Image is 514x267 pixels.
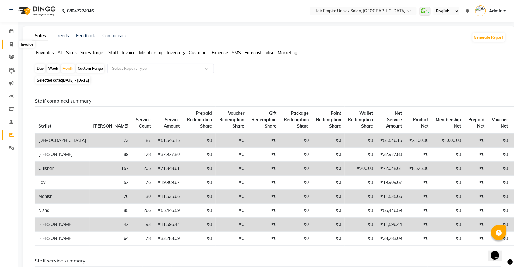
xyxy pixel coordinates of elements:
[132,190,154,204] td: 30
[488,176,512,190] td: ₹0
[312,176,345,190] td: ₹0
[469,117,485,129] span: Prepaid Net
[90,148,132,162] td: 89
[219,111,244,129] span: Voucher Redemption Share
[35,176,90,190] td: Lavi
[345,204,377,218] td: ₹0
[280,218,312,232] td: ₹0
[216,232,248,246] td: ₹0
[154,162,183,176] td: ₹71,848.61
[377,133,406,148] td: ₹51,546.15
[47,64,60,73] div: Week
[280,190,312,204] td: ₹0
[189,50,208,55] span: Customer
[488,204,512,218] td: ₹0
[183,204,216,218] td: ₹0
[248,133,280,148] td: ₹0
[465,162,488,176] td: ₹0
[406,176,432,190] td: ₹0
[465,148,488,162] td: ₹0
[377,190,406,204] td: ₹11,535.66
[122,50,136,55] span: Invoice
[35,98,501,104] h6: Staff combined summary
[488,148,512,162] td: ₹0
[465,133,488,148] td: ₹0
[312,162,345,176] td: ₹0
[465,232,488,246] td: ₹0
[278,50,297,55] span: Marketing
[35,204,90,218] td: Nisha
[35,190,90,204] td: Manish
[406,190,432,204] td: ₹0
[183,190,216,204] td: ₹0
[488,243,508,261] iframe: chat widget
[473,33,505,42] button: Generate Report
[345,148,377,162] td: ₹0
[432,232,465,246] td: ₹0
[406,204,432,218] td: ₹0
[164,117,180,129] span: Service Amount
[212,50,228,55] span: Expense
[245,50,262,55] span: Forecast
[32,30,48,41] a: Sales
[465,218,488,232] td: ₹0
[154,204,183,218] td: ₹55,446.59
[36,50,54,55] span: Favorites
[183,133,216,148] td: ₹0
[280,162,312,176] td: ₹0
[35,218,90,232] td: [PERSON_NAME]
[489,8,502,14] span: Admin
[93,123,128,129] span: [PERSON_NAME]
[139,50,163,55] span: Membership
[312,190,345,204] td: ₹0
[154,218,183,232] td: ₹11,596.44
[80,50,105,55] span: Sales Target
[154,133,183,148] td: ₹51,546.15
[16,2,57,19] img: logo
[187,111,212,129] span: Prepaid Redemption Share
[108,50,118,55] span: Staff
[132,232,154,246] td: 78
[90,133,132,148] td: 73
[406,232,432,246] td: ₹0
[248,162,280,176] td: ₹0
[35,64,45,73] div: Day
[345,218,377,232] td: ₹0
[413,117,429,129] span: Product Net
[432,204,465,218] td: ₹0
[35,258,501,264] h6: Staff service summary
[56,33,69,38] a: Trends
[216,218,248,232] td: ₹0
[280,232,312,246] td: ₹0
[377,218,406,232] td: ₹11,596.44
[432,218,465,232] td: ₹0
[252,111,276,129] span: Gift Redemption Share
[280,176,312,190] td: ₹0
[348,111,373,129] span: Wallet Redemption Share
[345,133,377,148] td: ₹0
[61,64,75,73] div: Month
[432,190,465,204] td: ₹0
[248,232,280,246] td: ₹0
[154,176,183,190] td: ₹19,909.67
[132,176,154,190] td: 76
[216,162,248,176] td: ₹0
[432,133,465,148] td: ₹1,000.00
[66,50,77,55] span: Sales
[58,50,62,55] span: All
[345,232,377,246] td: ₹0
[35,148,90,162] td: [PERSON_NAME]
[216,148,248,162] td: ₹0
[38,123,51,129] span: Stylist
[488,162,512,176] td: ₹0
[183,162,216,176] td: ₹0
[35,76,90,84] span: Selected date:
[465,204,488,218] td: ₹0
[488,218,512,232] td: ₹0
[132,148,154,162] td: 128
[248,218,280,232] td: ₹0
[377,204,406,218] td: ₹55,446.59
[312,148,345,162] td: ₹0
[248,176,280,190] td: ₹0
[248,204,280,218] td: ₹0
